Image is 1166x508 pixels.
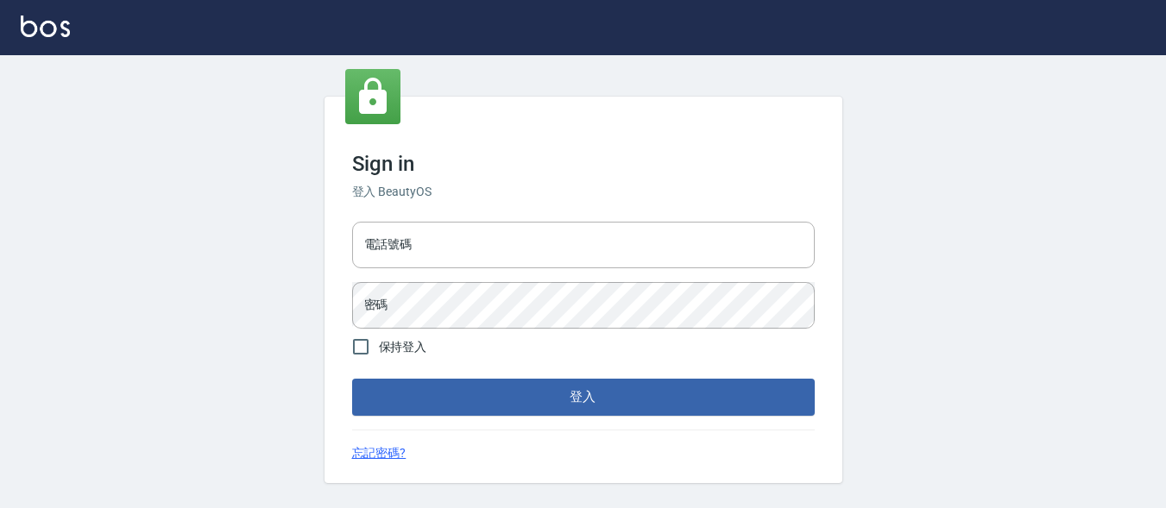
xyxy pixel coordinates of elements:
[352,444,407,462] a: 忘記密碼?
[352,379,815,415] button: 登入
[352,152,815,176] h3: Sign in
[352,183,815,201] h6: 登入 BeautyOS
[379,338,427,356] span: 保持登入
[21,16,70,37] img: Logo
